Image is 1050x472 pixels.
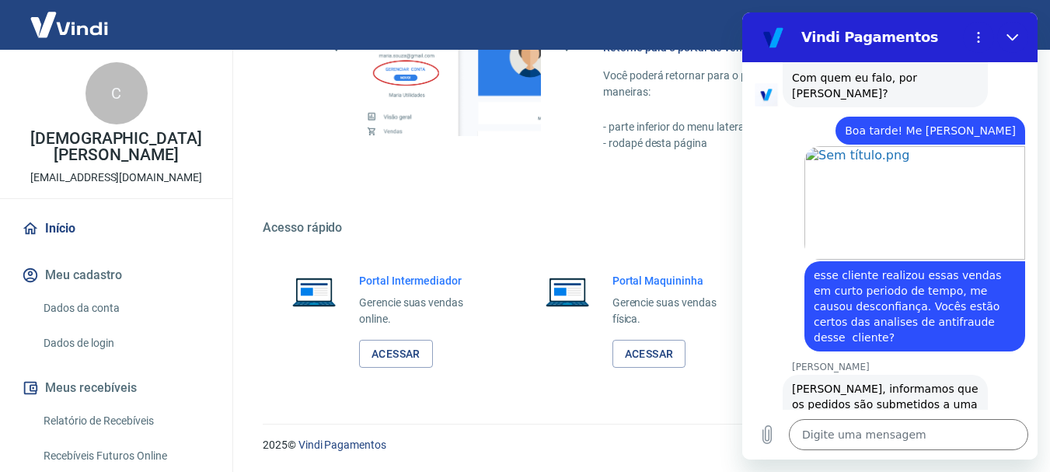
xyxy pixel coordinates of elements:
button: Sair [975,11,1031,40]
p: [DEMOGRAPHIC_DATA][PERSON_NAME] [12,131,220,163]
a: Recebíveis Futuros Online [37,440,214,472]
div: C [85,62,148,124]
img: Imagem de um notebook aberto [281,273,347,310]
a: Acessar [612,340,686,369]
img: Imagem de um notebook aberto [535,273,600,310]
p: Você poderá retornar para o portal de vendas através das seguintes maneiras: [603,68,975,100]
p: Gerencie suas vendas online. [359,295,488,327]
p: - parte inferior do menu lateral [603,119,975,135]
a: Início [19,212,214,246]
button: Meus recebíveis [19,371,214,405]
h6: Portal Intermediador [359,273,488,288]
a: Dados de login [37,327,214,359]
h6: Portal Maquininha [612,273,741,288]
a: Dados da conta [37,292,214,324]
p: [EMAIL_ADDRESS][DOMAIN_NAME] [30,170,202,186]
p: 2025 © [263,437,1013,453]
iframe: Janela de mensagens [742,12,1038,460]
a: Relatório de Recebíveis [37,405,214,437]
button: Meu cadastro [19,258,214,292]
a: Acessar [359,340,433,369]
p: - rodapé desta página [603,135,975,152]
h5: Acesso rápido [263,220,1013,236]
img: Vindi [19,1,120,48]
p: Gerencie suas vendas física. [612,295,741,327]
a: Vindi Pagamentos [298,439,386,451]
